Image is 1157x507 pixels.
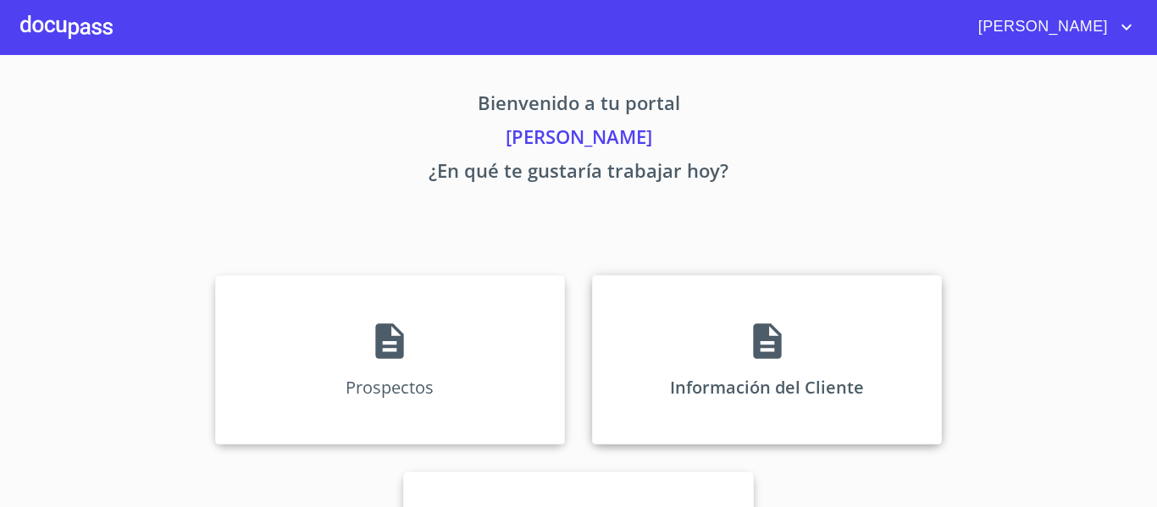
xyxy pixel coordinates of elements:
[966,14,1116,41] span: [PERSON_NAME]
[670,376,864,399] p: Información del Cliente
[966,14,1137,41] button: account of current user
[57,123,1100,157] p: [PERSON_NAME]
[57,157,1100,190] p: ¿En qué te gustaría trabajar hoy?
[346,376,434,399] p: Prospectos
[57,89,1100,123] p: Bienvenido a tu portal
